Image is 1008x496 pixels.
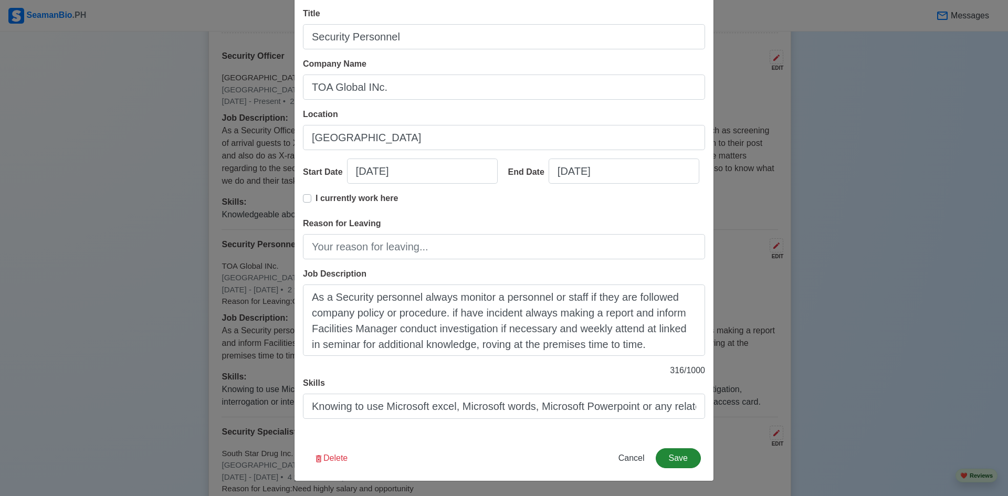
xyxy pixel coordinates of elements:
[303,9,320,18] span: Title
[303,234,705,259] input: Your reason for leaving...
[303,75,705,100] input: Ex: Global Gateway
[303,284,705,356] textarea: As a Security personnel always monitor a personnel or staff if they are followed company policy o...
[612,448,652,468] button: Cancel
[303,378,325,387] span: Skills
[618,453,645,462] span: Cancel
[303,59,366,68] span: Company Name
[307,448,354,468] button: Delete
[303,125,705,150] input: Ex: Manila
[303,110,338,119] span: Location
[656,448,701,468] button: Save
[303,219,381,228] span: Reason for Leaving
[303,394,705,419] input: Write your skills here...
[316,192,398,205] p: I currently work here
[303,24,705,49] input: Ex: Third Officer
[303,268,366,280] label: Job Description
[303,166,347,178] div: Start Date
[303,364,705,377] p: 316 / 1000
[508,166,549,178] div: End Date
